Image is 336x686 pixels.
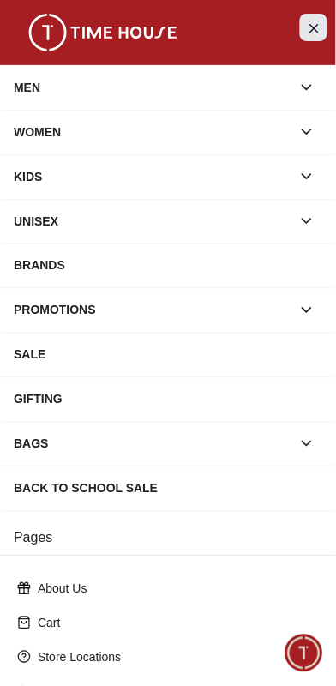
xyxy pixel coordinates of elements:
div: MEN [14,72,291,103]
p: Cart [38,615,312,632]
div: BRANDS [14,250,322,281]
img: ... [17,14,189,51]
button: Close Menu [300,14,327,41]
p: Store Locations [38,649,312,666]
div: GIFTING [14,384,322,415]
div: BAGS [14,429,291,460]
div: UNISEX [14,206,291,237]
div: SALE [14,340,322,370]
div: PROMOTIONS [14,295,291,326]
div: KIDS [14,161,291,192]
div: WOMEN [14,117,291,147]
p: About Us [38,581,312,598]
div: Chat Widget [285,635,323,673]
div: Back To School Sale [14,473,322,504]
